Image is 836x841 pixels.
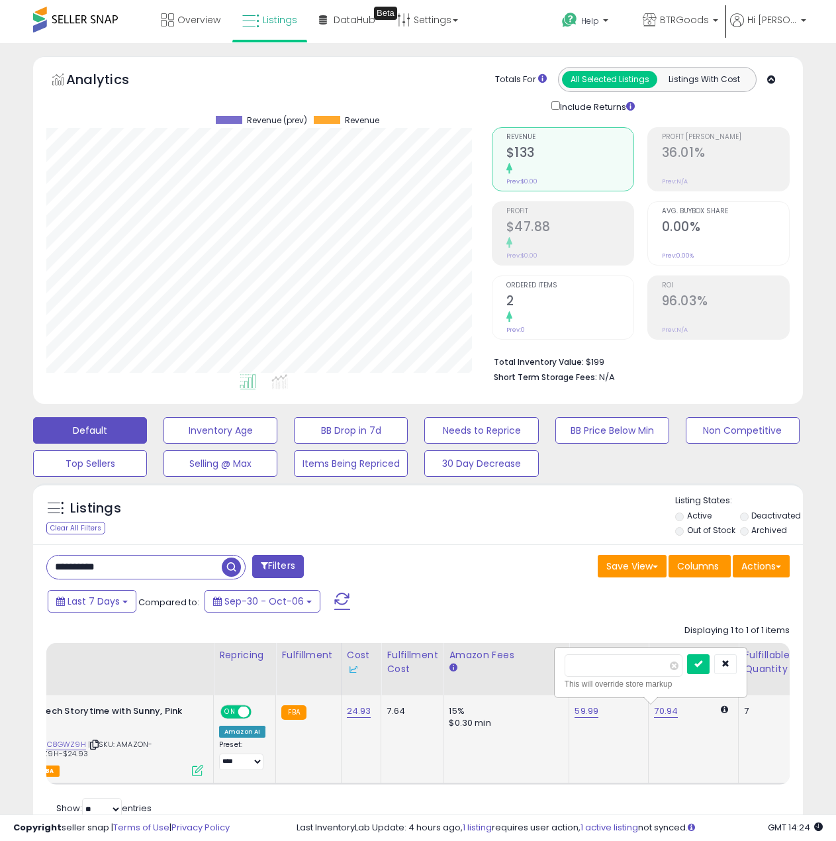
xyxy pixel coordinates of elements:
h2: 96.03% [662,293,789,311]
span: DataHub [334,13,375,26]
span: Revenue [506,134,633,141]
button: Needs to Reprice [424,417,538,444]
button: Save View [598,555,667,577]
div: 7 [744,705,785,717]
div: Include Returns [541,99,651,114]
div: Tooltip anchor [374,7,397,20]
small: Prev: N/A [662,326,688,334]
button: Columns [669,555,731,577]
span: | SKU: AMAZON-B0CC8GWZ9H-$24.93 [5,739,152,759]
a: Help [551,2,631,43]
span: Profit [506,208,633,215]
label: Deactivated [751,510,801,521]
button: BB Drop in 7d [294,417,408,444]
small: Amazon Fees. [449,662,457,674]
span: Hi [PERSON_NAME] [747,13,797,26]
a: Terms of Use [113,821,169,834]
button: Default [33,417,147,444]
h5: Listings [70,499,121,518]
h2: $47.88 [506,219,633,237]
span: BTRGoods [660,13,709,26]
div: Fulfillable Quantity [744,648,790,676]
a: Hi [PERSON_NAME] [730,13,806,43]
a: 59.99 [575,705,598,718]
div: Displaying 1 to 1 of 1 items [684,624,790,637]
strong: Copyright [13,821,62,834]
img: InventoryLab Logo [347,663,360,676]
button: Inventory Age [163,417,277,444]
div: Totals For [495,74,547,86]
small: Prev: 0 [506,326,525,334]
span: Revenue [345,116,379,125]
h2: 0.00% [662,219,789,237]
button: Items Being Repriced [294,450,408,477]
div: Last InventoryLab Update: 4 hours ago, requires user action, not synced. [297,822,823,834]
a: Privacy Policy [171,821,230,834]
span: Help [581,15,599,26]
small: Prev: 0.00% [662,252,694,260]
button: 30 Day Decrease [424,450,538,477]
a: 70.94 [654,705,678,718]
div: Cost [347,648,376,676]
p: Listing States: [675,495,803,507]
span: Revenue (prev) [247,116,307,125]
div: seller snap | | [13,822,230,834]
span: ROI [662,282,789,289]
h2: $133 [506,145,633,163]
span: Compared to: [138,596,199,609]
span: Listings [263,13,297,26]
a: 1 listing [463,821,492,834]
a: B0CC8GWZ9H [32,739,86,750]
div: 15% [449,705,559,717]
button: Top Sellers [33,450,147,477]
button: Selling @ Max [163,450,277,477]
span: Show: entries [56,802,152,815]
div: Fulfillment Cost [387,648,438,676]
label: Active [687,510,712,521]
b: Short Term Storage Fees: [494,371,597,383]
span: Ordered Items [506,282,633,289]
div: $0.30 min [449,717,559,729]
small: Prev: $0.00 [506,252,537,260]
span: 2025-10-14 14:24 GMT [768,821,823,834]
i: Get Help [561,12,578,28]
div: Title [1,648,208,662]
small: Prev: $0.00 [506,177,537,185]
small: FBA [281,705,306,720]
button: BB Price Below Min [555,417,669,444]
div: Preset: [219,740,265,770]
button: Actions [733,555,790,577]
div: Amazon Fees [449,648,563,662]
span: Last 7 Days [68,595,120,608]
b: Total Inventory Value: [494,356,584,368]
label: Out of Stock [687,524,735,536]
h2: 36.01% [662,145,789,163]
div: Repricing [219,648,270,662]
span: Overview [177,13,220,26]
b: VTech Storytime with Sunny, Pink [34,705,195,721]
span: N/A [599,371,615,383]
div: Fulfillment [281,648,335,662]
span: Avg. Buybox Share [662,208,789,215]
li: $199 [494,353,780,369]
span: Sep-30 - Oct-06 [224,595,304,608]
span: OFF [250,707,271,718]
div: 7.64 [387,705,433,717]
button: Non Competitive [686,417,800,444]
button: Filters [252,555,304,578]
button: All Selected Listings [562,71,657,88]
span: FBA [37,766,60,777]
span: Columns [677,560,719,573]
div: ASIN: [5,705,203,775]
div: Some or all of the values in this column are provided from Inventory Lab. [347,662,376,676]
button: Listings With Cost [657,71,752,88]
h2: 2 [506,293,633,311]
button: Sep-30 - Oct-06 [205,590,320,613]
small: Prev: N/A [662,177,688,185]
button: Last 7 Days [48,590,136,613]
a: 24.93 [347,705,371,718]
span: Profit [PERSON_NAME] [662,134,789,141]
span: ON [222,707,238,718]
label: Archived [751,524,787,536]
a: 1 active listing [581,821,638,834]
